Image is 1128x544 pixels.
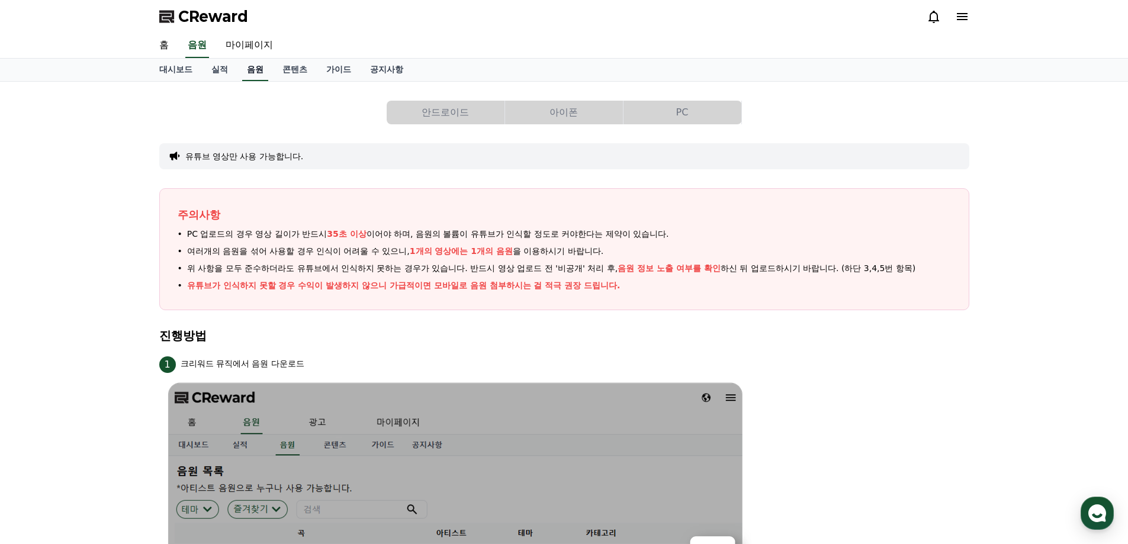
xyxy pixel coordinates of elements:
[317,59,361,81] a: 가이드
[624,101,742,124] a: PC
[37,393,44,403] span: 홈
[361,59,413,81] a: 공지사항
[4,375,78,405] a: 홈
[185,150,304,162] button: 유튜브 영상만 사용 가능합니다.
[242,59,268,81] a: 음원
[387,101,505,124] a: 안드로이드
[159,329,969,342] h4: 진행방법
[216,33,282,58] a: 마이페이지
[185,33,209,58] a: 음원
[327,229,366,239] span: 35초 이상
[187,245,604,257] span: 여러개의 음원을 섞어 사용할 경우 인식이 어려울 수 있으니, 을 이용하시기 바랍니다.
[159,356,176,373] span: 1
[187,262,916,275] span: 위 사항을 모두 준수하더라도 유튜브에서 인식하지 못하는 경우가 있습니다. 반드시 영상 업로드 전 '비공개' 처리 후, 하신 뒤 업로드하시기 바랍니다. (하단 3,4,5번 항목)
[178,7,248,26] span: CReward
[178,207,951,223] p: 주의사항
[505,101,623,124] button: 아이폰
[618,263,721,273] span: 음원 정보 노출 여부를 확인
[78,375,153,405] a: 대화
[150,33,178,58] a: 홈
[624,101,741,124] button: PC
[273,59,317,81] a: 콘텐츠
[410,246,513,256] span: 1개의 영상에는 1개의 음원
[181,358,304,370] p: 크리워드 뮤직에서 음원 다운로드
[183,393,197,403] span: 설정
[202,59,237,81] a: 실적
[150,59,202,81] a: 대시보드
[187,279,621,292] p: 유튜브가 인식하지 못할 경우 수익이 발생하지 않으니 가급적이면 모바일로 음원 첨부하시는 걸 적극 권장 드립니다.
[387,101,504,124] button: 안드로이드
[108,394,123,403] span: 대화
[159,7,248,26] a: CReward
[153,375,227,405] a: 설정
[187,228,669,240] span: PC 업로드의 경우 영상 길이가 반드시 이어야 하며, 음원의 볼륨이 유튜브가 인식할 정도로 커야한다는 제약이 있습니다.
